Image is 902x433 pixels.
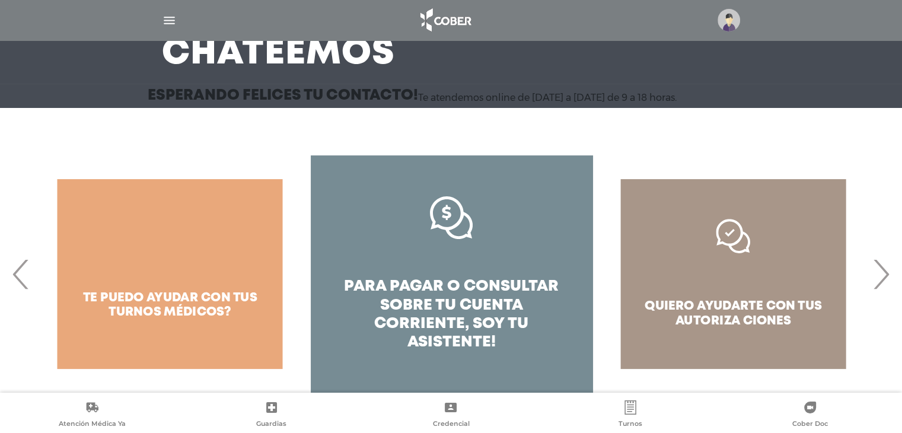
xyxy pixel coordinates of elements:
[619,419,642,430] span: Turnos
[418,92,677,103] p: Te atendemos online de [DATE] a [DATE] de 9 a 18 horas.
[162,39,395,69] h3: Chateemos
[182,400,362,431] a: Guardias
[414,6,476,34] img: logo_cober_home-white.png
[720,400,900,431] a: Cober Doc
[311,155,592,393] a: para pagar o consultar sobre tu cuenta corriente, soy tu asistente!
[148,88,418,103] h3: Esperando felices tu contacto!
[792,419,828,430] span: Cober Doc
[162,13,177,28] img: Cober_menu-lines-white.svg
[869,242,893,306] span: Next
[59,419,126,430] span: Atención Médica Ya
[9,242,33,306] span: Previous
[718,9,740,31] img: profile-placeholder.svg
[2,400,182,431] a: Atención Médica Ya
[432,419,469,430] span: Credencial
[374,279,559,330] span: pagar o consultar sobre tu cuenta corriente,
[256,419,286,430] span: Guardias
[541,400,721,431] a: Turnos
[361,400,541,431] a: Credencial
[344,279,386,294] span: para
